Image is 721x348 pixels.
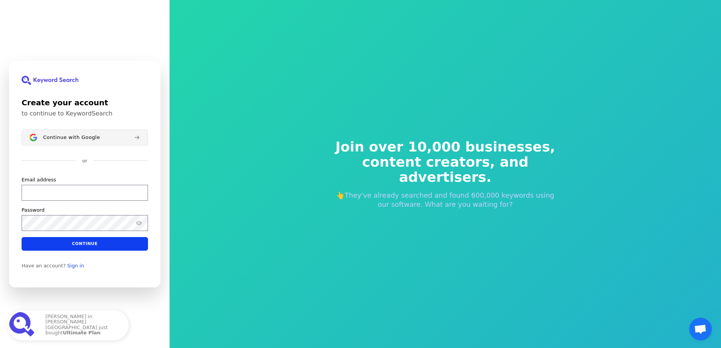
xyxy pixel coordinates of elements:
span: Join over 10,000 businesses, [330,139,561,154]
h1: Create your account [22,97,148,108]
p: 👆They've already searched and found 600,000 keywords using our software. What are you waiting for? [330,191,561,209]
a: Sign in [67,262,84,268]
label: Password [22,206,45,213]
span: Have an account? [22,262,66,268]
img: Sign in with Google [30,134,37,141]
div: Open chat [689,318,712,340]
p: or [82,158,87,164]
span: Continue with Google [43,134,100,140]
img: Ultimate Plan [9,312,36,339]
label: Email address [22,176,56,183]
span: content creators, and advertisers. [330,154,561,185]
strong: Ultimate Plan [63,330,101,336]
p: [PERSON_NAME] in [PERSON_NAME][GEOGRAPHIC_DATA] just bought [45,314,121,337]
button: Show password [134,218,143,227]
button: Sign in with GoogleContinue with Google [22,130,148,145]
img: KeywordSearch [22,76,78,85]
button: Continue [22,237,148,250]
p: to continue to KeywordSearch [22,110,148,117]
